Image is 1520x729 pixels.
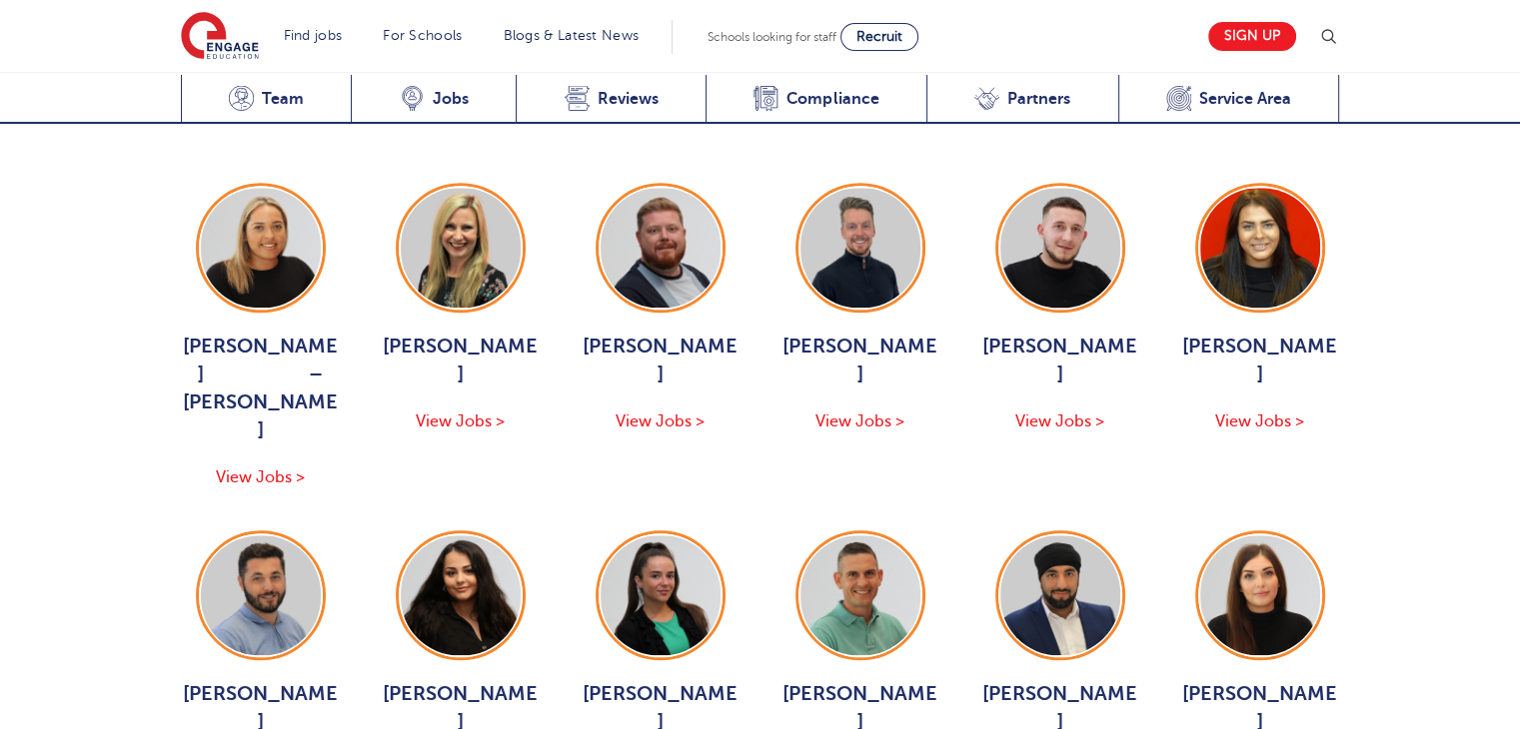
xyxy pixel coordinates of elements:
[401,535,521,655] img: Suela Stafa
[181,333,341,444] span: [PERSON_NAME] – [PERSON_NAME]
[1180,333,1340,388] span: [PERSON_NAME]
[601,535,721,655] img: Amber Cloona
[1000,188,1120,319] img: Lenny Farhall
[351,75,516,124] a: Jobs
[706,75,926,124] a: Compliance
[504,28,640,43] a: Blogs & Latest News
[401,188,521,308] img: Bridget Hicks
[381,183,541,434] a: [PERSON_NAME] View Jobs >
[181,183,341,490] a: [PERSON_NAME] – [PERSON_NAME] View Jobs >
[598,89,659,109] span: Reviews
[1200,188,1320,318] img: Elisha Grillo
[383,28,462,43] a: For Schools
[601,188,721,308] img: Charlie Muir
[800,188,920,308] img: Craig Manley
[1200,535,1320,655] img: Alice King
[708,30,836,44] span: Schools looking for staff
[416,412,505,430] span: View Jobs >
[980,183,1140,434] a: [PERSON_NAME] View Jobs >
[1007,89,1070,109] span: Partners
[1118,75,1340,124] a: Service Area
[284,28,343,43] a: Find jobs
[201,188,321,308] img: Hadleigh Thomas – Moore
[1208,22,1296,51] a: Sign up
[581,183,741,434] a: [PERSON_NAME] View Jobs >
[1180,183,1340,434] a: [PERSON_NAME] View Jobs >
[926,75,1118,124] a: Partners
[856,29,902,44] span: Recruit
[262,89,304,109] span: Team
[786,89,878,109] span: Compliance
[201,535,321,655] img: Joel Foskett
[980,333,1140,388] span: [PERSON_NAME]
[780,183,940,434] a: [PERSON_NAME] View Jobs >
[181,12,259,62] img: Engage Education
[616,412,705,430] span: View Jobs >
[800,535,920,655] img: Darren Healey
[216,468,305,486] span: View Jobs >
[1000,535,1120,655] img: Jaideep Singh
[1015,412,1104,430] span: View Jobs >
[581,333,741,388] span: [PERSON_NAME]
[1199,89,1291,109] span: Service Area
[181,75,352,124] a: Team
[433,89,469,109] span: Jobs
[815,412,904,430] span: View Jobs >
[840,23,918,51] a: Recruit
[780,333,940,388] span: [PERSON_NAME]
[516,75,706,124] a: Reviews
[1215,412,1304,430] span: View Jobs >
[381,333,541,388] span: [PERSON_NAME]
